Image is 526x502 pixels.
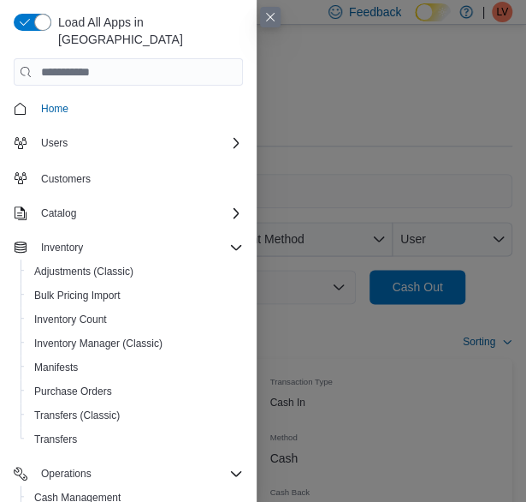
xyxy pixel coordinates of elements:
button: Adjustments (Classic) [21,260,250,284]
span: Manifests [27,357,243,378]
span: Transfers (Classic) [27,405,243,426]
span: Purchase Orders [34,385,112,398]
button: Users [7,131,250,155]
button: Transfers [21,427,250,451]
button: Close this dialog [260,7,281,27]
span: Adjustments (Classic) [27,261,243,282]
a: Home [34,99,75,119]
span: Load All Apps in [GEOGRAPHIC_DATA] [51,14,243,48]
button: Transfers (Classic) [21,403,250,427]
a: Transfers [27,429,84,450]
span: Home [41,102,68,116]
button: Operations [34,463,98,484]
span: Customers [34,167,243,188]
button: Inventory [34,237,90,258]
span: Inventory Count [27,309,243,330]
button: Inventory Count [21,308,250,332]
span: Operations [34,463,243,484]
span: Catalog [34,203,243,224]
button: Manifests [21,356,250,379]
span: Inventory [34,237,243,258]
a: Adjustments (Classic) [27,261,140,282]
button: Home [7,96,250,121]
button: Inventory Manager (Classic) [21,332,250,356]
span: Inventory [41,241,83,254]
button: Catalog [7,201,250,225]
span: Users [34,133,243,153]
span: Bulk Pricing Import [27,285,243,306]
button: Operations [7,462,250,486]
span: Purchase Orders [27,381,243,402]
button: Catalog [34,203,83,224]
button: Users [34,133,74,153]
span: Customers [41,172,91,186]
a: Inventory Count [27,309,114,330]
button: Customers [7,165,250,190]
span: Home [34,98,243,119]
a: Customers [34,169,98,189]
a: Manifests [27,357,85,378]
button: Inventory [7,236,250,260]
a: Purchase Orders [27,381,119,402]
span: Catalog [41,206,76,220]
span: Manifests [34,361,78,374]
span: Operations [41,467,92,481]
span: Bulk Pricing Import [34,289,121,302]
a: Bulk Pricing Import [27,285,127,306]
span: Inventory Manager (Classic) [27,333,243,354]
button: Purchase Orders [21,379,250,403]
button: Bulk Pricing Import [21,284,250,308]
span: Inventory Count [34,313,107,326]
a: Inventory Manager (Classic) [27,333,169,354]
span: Transfers (Classic) [34,409,120,422]
span: Transfers [27,429,243,450]
span: Adjustments (Classic) [34,265,133,278]
span: Inventory Manager (Classic) [34,337,163,350]
span: Transfers [34,433,77,446]
span: Users [41,136,68,150]
a: Transfers (Classic) [27,405,127,426]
